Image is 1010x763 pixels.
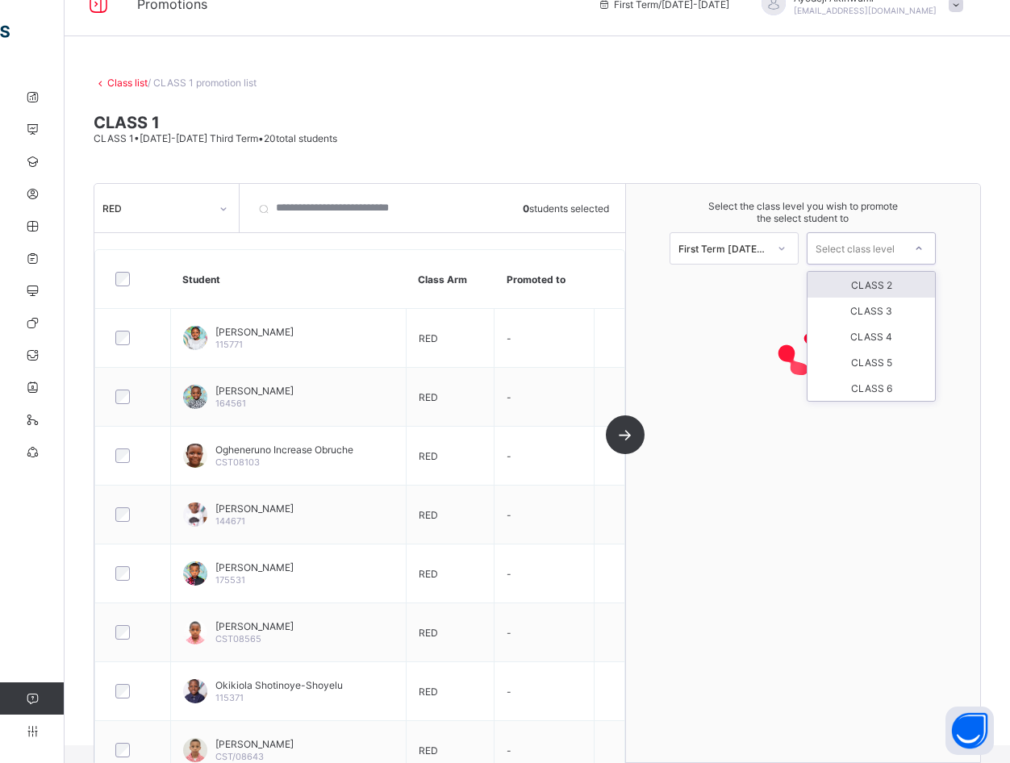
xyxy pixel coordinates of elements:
div: CLASS 4 [808,323,935,349]
span: - [507,626,511,638]
span: 115771 [215,339,243,350]
div: Select class level [816,232,895,265]
span: students selected [523,202,609,214]
span: RED [419,626,438,638]
span: [PERSON_NAME] [215,326,294,338]
span: [PERSON_NAME] [215,385,294,397]
button: Open asap [945,707,994,755]
span: Okikiola Shotinoye-Shoyelu [215,679,343,691]
span: RED [419,508,438,520]
th: Student [170,250,406,309]
span: [PERSON_NAME] [215,620,294,632]
span: - [507,567,511,579]
span: [PERSON_NAME] [215,738,294,750]
div: CLASS 6 [808,375,935,401]
span: [PERSON_NAME] [215,502,294,515]
div: CLASS 2 [808,272,935,298]
span: - [507,390,511,402]
span: - [507,685,511,697]
div: RED [102,202,210,214]
span: - [507,508,511,520]
span: CST08103 [215,457,260,468]
span: 144671 [215,515,245,527]
span: CLASS 1 • [DATE]-[DATE] Third Term • 20 total students [94,132,337,144]
span: 175531 [215,574,245,586]
span: [EMAIL_ADDRESS][DOMAIN_NAME] [794,6,937,15]
span: CST08565 [215,633,261,644]
th: Class Arm [406,250,495,309]
span: 164561 [215,398,246,409]
span: Select the class level you wish to promote the select student to [642,200,964,224]
span: - [507,449,511,461]
div: CLASS 3 [808,298,935,323]
a: Class list [107,77,148,89]
span: RED [419,744,438,756]
span: RED [419,390,438,402]
div: CLASS 5 [808,349,935,375]
th: Promoted to [495,250,595,309]
span: Ogheneruno Increase Obruche [215,444,353,456]
span: RED [419,449,438,461]
div: First Term [DATE]-[DATE] [678,242,767,254]
span: RED [419,331,438,344]
b: 0 [523,202,529,214]
span: RED [419,567,438,579]
span: - [507,744,511,756]
span: RED [419,685,438,697]
span: CST/08643 [215,751,264,762]
span: / CLASS 1 promotion list [148,77,257,89]
span: CLASS 1 [94,113,981,132]
span: [PERSON_NAME] [215,561,294,573]
span: 115371 [215,692,244,703]
span: - [507,331,511,344]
